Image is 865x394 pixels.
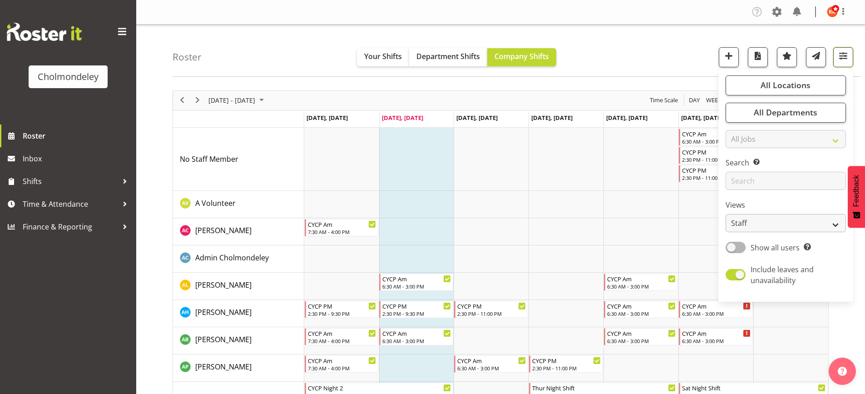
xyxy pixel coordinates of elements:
td: Alexzarn Harmer resource [173,300,304,327]
div: CYCP Am [382,329,451,338]
div: CYCP Am [382,274,451,283]
div: 7:30 AM - 4:00 PM [308,337,376,344]
button: Time Scale [648,95,680,106]
div: CYCP Am [308,356,376,365]
button: All Locations [726,75,846,95]
div: 2:30 PM - 11:00 PM [457,310,526,317]
div: Sep 29 - Oct 05, 2025 [205,91,269,110]
div: CYCP Am [607,301,676,310]
div: CYCP Am [607,329,676,338]
div: 6:30 AM - 3:00 PM [682,337,751,344]
label: Views [726,199,846,210]
div: CYCP PM [457,301,526,310]
div: No Staff Member"s event - CYCP PM Begin From Saturday, October 4, 2025 at 2:30:00 PM GMT+13:00 En... [679,165,753,182]
button: Send a list of all shifts for the selected filtered period to all rostered employees. [806,47,826,67]
span: Time & Attendance [23,197,118,211]
span: Time Scale [649,95,679,106]
span: Feedback [852,175,860,207]
div: CYCP PM [682,165,751,175]
span: [DATE], [DATE] [606,114,648,122]
label: Search [726,157,846,168]
td: Admin Cholmondeley resource [173,245,304,273]
div: Alexzarn Harmer"s event - CYCP PM Begin From Tuesday, September 30, 2025 at 2:30:00 PM GMT+13:00 ... [379,301,453,318]
div: 7:30 AM - 4:00 PM [308,364,376,372]
div: CYCP Am [682,301,751,310]
span: Company Shifts [494,51,549,61]
div: 6:30 AM - 3:00 PM [382,283,451,290]
div: 6:30 AM - 3:00 PM [607,283,676,290]
td: A Volunteer resource [173,191,304,218]
div: CYCP Am [308,219,376,229]
span: Inbox [23,152,132,165]
button: Timeline Day [687,95,702,106]
div: Abigail Chessum"s event - CYCP Am Begin From Monday, September 29, 2025 at 7:30:00 AM GMT+13:00 E... [305,219,379,236]
div: No Staff Member"s event - CYCP PM Begin From Saturday, October 4, 2025 at 2:30:00 PM GMT+13:00 En... [679,147,753,164]
span: Include leaves and unavailability [751,264,814,285]
div: Thur Night Shift [532,383,676,392]
span: Admin Cholmondeley [195,253,269,263]
div: 2:30 PM - 11:00 PM [532,364,601,372]
span: [DATE], [DATE] [456,114,498,122]
span: All Departments [754,107,817,118]
span: All Locations [761,80,811,90]
span: Week [705,95,722,106]
img: Rosterit website logo [7,23,82,41]
span: [DATE], [DATE] [681,114,722,122]
a: [PERSON_NAME] [195,225,252,236]
div: CYCP Night 2 [308,383,451,392]
div: Ally Brown"s event - CYCP Am Begin From Friday, October 3, 2025 at 6:30:00 AM GMT+13:00 Ends At F... [604,328,678,345]
a: [PERSON_NAME] [195,279,252,290]
span: [DATE] - [DATE] [208,95,256,106]
div: Amelie Paroll"s event - CYCP Am Begin From Monday, September 29, 2025 at 7:30:00 AM GMT+13:00 End... [305,355,379,373]
span: Show all users [751,243,800,253]
button: Company Shifts [487,48,556,66]
div: Alexzarn Harmer"s event - CYCP Am Begin From Friday, October 3, 2025 at 6:30:00 AM GMT+13:00 Ends... [604,301,678,318]
a: [PERSON_NAME] [195,307,252,318]
input: Search [726,172,846,190]
span: [PERSON_NAME] [195,225,252,235]
div: Ally Brown"s event - CYCP Am Begin From Saturday, October 4, 2025 at 6:30:00 AM GMT+13:00 Ends At... [679,328,753,345]
a: [PERSON_NAME] [195,361,252,372]
div: CYCP PM [532,356,601,365]
a: No Staff Member [180,154,238,165]
div: Cholmondeley [38,70,99,84]
span: [PERSON_NAME] [195,280,252,290]
button: Department Shifts [409,48,487,66]
a: A Volunteer [195,198,236,209]
div: No Staff Member"s event - CYCP Am Begin From Saturday, October 4, 2025 at 6:30:00 AM GMT+13:00 En... [679,129,753,146]
div: 2:30 PM - 9:30 PM [382,310,451,317]
button: Feedback - Show survey [848,166,865,228]
img: help-xxl-2.png [838,367,847,376]
div: CYCP PM [382,301,451,310]
a: Admin Cholmondeley [195,252,269,263]
div: Sat Night Shift [682,383,825,392]
div: 6:30 AM - 3:00 PM [382,337,451,344]
span: Your Shifts [364,51,402,61]
span: Roster [23,129,132,143]
div: 6:30 AM - 3:00 PM [607,310,676,317]
div: 2:30 PM - 11:00 PM [682,156,751,163]
div: Alexandra Landolt"s event - CYCP Am Begin From Friday, October 3, 2025 at 6:30:00 AM GMT+13:00 En... [604,274,678,291]
button: Timeline Week [705,95,723,106]
a: [PERSON_NAME] [195,334,252,345]
div: 7:30 AM - 4:00 PM [308,228,376,235]
button: Your Shifts [357,48,409,66]
button: Add a new shift [719,47,739,67]
div: CYCP Am [308,329,376,338]
span: [DATE], [DATE] [306,114,348,122]
span: Shifts [23,175,118,188]
div: 2:30 PM - 11:00 PM [682,174,751,181]
div: CYCP Am [607,274,676,283]
span: [DATE], [DATE] [382,114,423,122]
span: [DATE], [DATE] [531,114,573,122]
td: Ally Brown resource [173,327,304,354]
td: Amelie Paroll resource [173,354,304,382]
div: CYCP Am [682,129,751,138]
button: September 2025 [207,95,268,106]
div: Alexzarn Harmer"s event - CYCP PM Begin From Monday, September 29, 2025 at 2:30:00 PM GMT+13:00 E... [305,301,379,318]
button: All Departments [726,103,846,123]
div: Alexzarn Harmer"s event - CYCP PM Begin From Wednesday, October 1, 2025 at 2:30:00 PM GMT+13:00 E... [454,301,528,318]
